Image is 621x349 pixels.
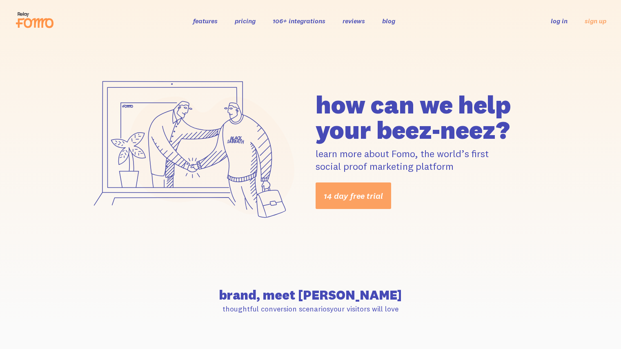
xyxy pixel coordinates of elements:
[193,17,218,25] a: features
[316,182,391,209] a: 14 day free trial
[316,147,539,173] p: learn more about Fomo, the world’s first social proof marketing platform
[83,289,539,302] h2: brand, meet [PERSON_NAME]
[83,304,539,313] p: thoughtful conversion scenarios your visitors will love
[382,17,395,25] a: blog
[316,92,539,142] h1: how can we help your beez-neez?
[551,17,568,25] a: log in
[343,17,365,25] a: reviews
[585,17,606,25] a: sign up
[273,17,325,25] a: 106+ integrations
[235,17,256,25] a: pricing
